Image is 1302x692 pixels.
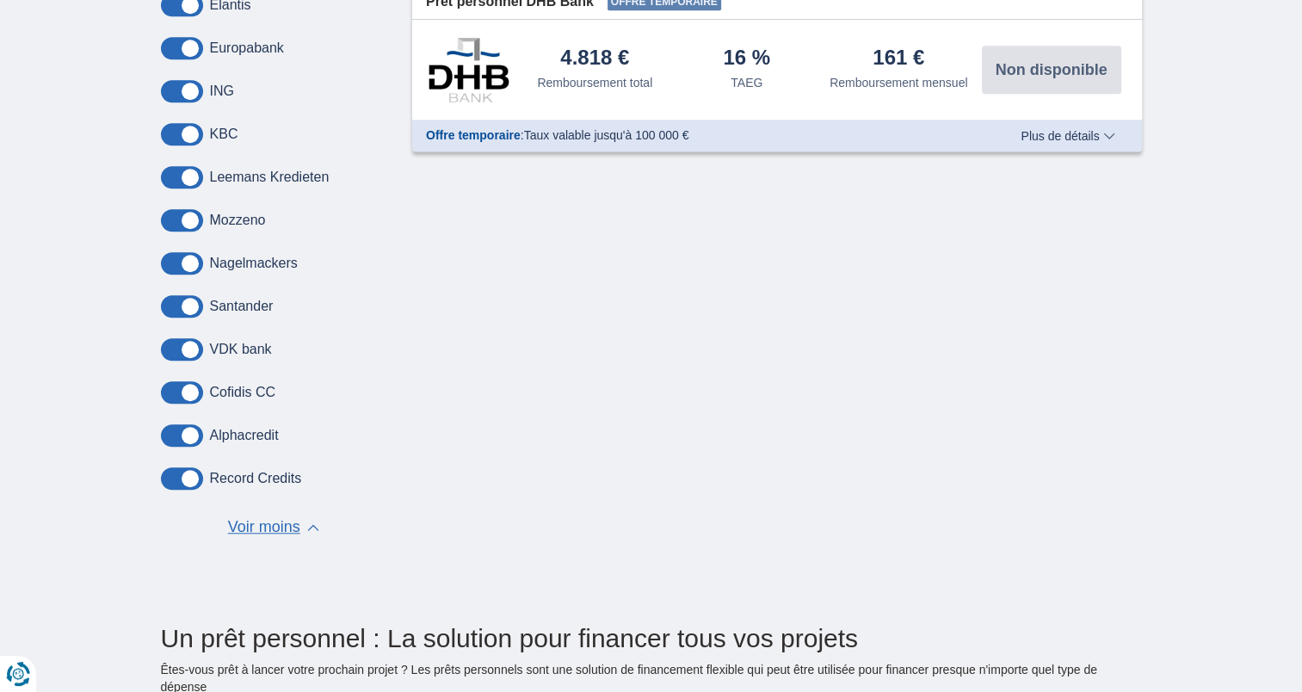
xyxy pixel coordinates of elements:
[223,516,324,540] button: Voir moins ▲
[210,299,274,314] label: Santander
[560,47,629,71] div: 4.818 €
[537,74,652,91] div: Remboursement total
[210,428,279,443] label: Alphacredit
[210,342,272,357] label: VDK bank
[996,62,1108,77] span: Non disponible
[210,40,284,56] label: Europabank
[524,128,689,142] span: Taux valable jusqu'à 100 000 €
[210,170,330,185] label: Leemans Kredieten
[307,524,319,531] span: ▲
[210,213,266,228] label: Mozzeno
[210,83,234,99] label: ING
[982,46,1121,94] button: Non disponible
[731,74,762,91] div: TAEG
[426,128,521,142] span: Offre temporaire
[1021,130,1114,142] span: Plus de détails
[412,127,984,144] div: :
[1008,129,1127,143] button: Plus de détails
[228,516,300,539] span: Voir moins
[426,37,512,102] img: pret personnel DHB Bank
[210,256,298,271] label: Nagelmackers
[830,74,967,91] div: Remboursement mensuel
[161,624,1142,652] h2: Un prêt personnel : La solution pour financer tous vos projets
[723,47,770,71] div: 16 %
[210,471,302,486] label: Record Credits
[210,127,238,142] label: KBC
[873,47,924,71] div: 161 €
[210,385,275,400] label: Cofidis CC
